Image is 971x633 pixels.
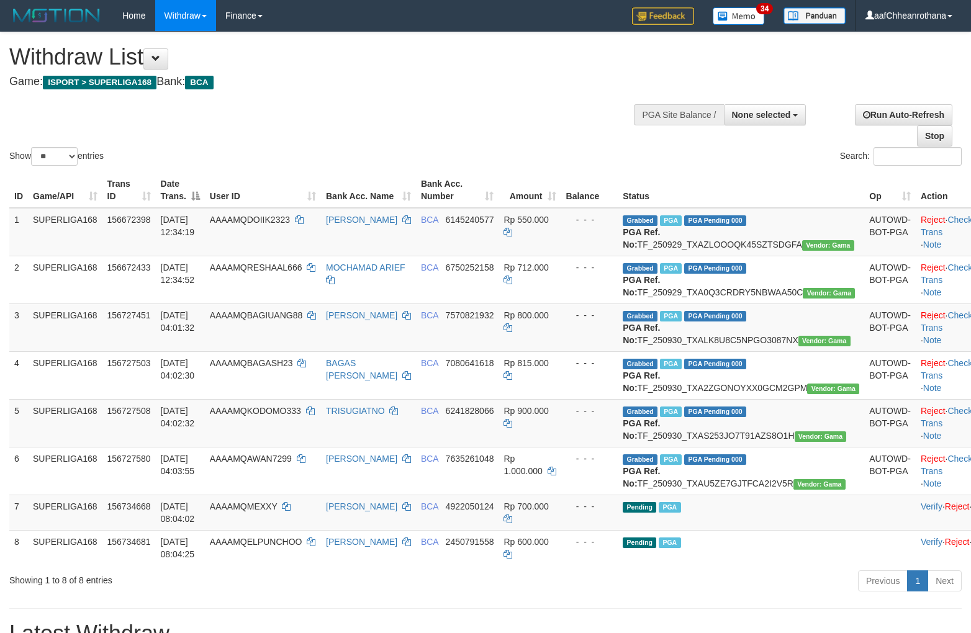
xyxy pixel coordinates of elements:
[9,351,28,399] td: 4
[210,358,293,368] span: AAAAMQBAGASH23
[802,240,854,251] span: Vendor URL: https://trx31.1velocity.biz
[9,495,28,530] td: 7
[923,383,942,393] a: Note
[321,173,416,208] th: Bank Acc. Name: activate to sort column ascending
[107,537,151,547] span: 156734681
[161,215,195,237] span: [DATE] 12:34:19
[421,263,438,272] span: BCA
[28,351,102,399] td: SUPERLIGA168
[623,275,660,297] b: PGA Ref. No:
[161,537,195,559] span: [DATE] 08:04:25
[210,310,302,320] span: AAAAMQBAGIUANG88
[161,310,195,333] span: [DATE] 04:01:32
[684,311,746,321] span: PGA Pending
[446,310,494,320] span: Copy 7570821932 to clipboard
[326,263,405,272] a: MOCHAMAD ARIEF
[684,406,746,417] span: PGA Pending
[161,501,195,524] span: [DATE] 08:04:02
[107,406,151,416] span: 156727508
[446,501,494,511] span: Copy 4922050124 to clipboard
[921,537,942,547] a: Verify
[923,478,942,488] a: Note
[9,45,635,70] h1: Withdraw List
[9,147,104,166] label: Show entries
[660,406,682,417] span: Marked by aafchoeunmanni
[504,263,548,272] span: Rp 712.000
[9,447,28,495] td: 6
[561,173,618,208] th: Balance
[446,537,494,547] span: Copy 2450791558 to clipboard
[713,7,765,25] img: Button%20Memo.svg
[660,359,682,369] span: Marked by aafchoeunmanni
[9,569,395,586] div: Showing 1 to 8 of 8 entries
[28,530,102,565] td: SUPERLIGA168
[107,358,151,368] span: 156727503
[421,215,438,225] span: BCA
[326,310,397,320] a: [PERSON_NAME]
[161,263,195,285] span: [DATE] 12:34:52
[864,351,916,399] td: AUTOWD-BOT-PGA
[107,501,151,511] span: 156734668
[161,358,195,380] span: [DATE] 04:02:30
[504,454,542,476] span: Rp 1.000.000
[566,261,613,274] div: - - -
[923,240,942,249] a: Note
[210,501,278,511] span: AAAAMQMEXXY
[923,287,942,297] a: Note
[618,351,864,399] td: TF_250930_TXA2ZGONOYXX0GCM2GPM
[945,501,970,511] a: Reject
[446,406,494,416] span: Copy 6241828066 to clipboard
[566,309,613,321] div: - - -
[874,147,962,166] input: Search:
[623,227,660,249] b: PGA Ref. No:
[724,104,806,125] button: None selected
[566,357,613,369] div: - - -
[504,310,548,320] span: Rp 800.000
[923,335,942,345] a: Note
[623,323,660,345] b: PGA Ref. No:
[623,359,657,369] span: Grabbed
[921,310,946,320] a: Reject
[623,454,657,465] span: Grabbed
[684,454,746,465] span: PGA Pending
[326,358,397,380] a: BAGAS [PERSON_NAME]
[784,7,846,24] img: panduan.png
[185,76,213,89] span: BCA
[660,311,682,321] span: Marked by aafchoeunmanni
[907,570,928,591] a: 1
[917,125,952,146] a: Stop
[793,479,846,490] span: Vendor URL: https://trx31.1velocity.biz
[618,173,864,208] th: Status
[28,173,102,208] th: Game/API: activate to sort column ascending
[28,495,102,530] td: SUPERLIGA168
[421,406,438,416] span: BCA
[421,310,438,320] span: BCA
[326,454,397,464] a: [PERSON_NAME]
[659,537,680,548] span: Marked by aafchoeunmanni
[945,537,970,547] a: Reject
[756,3,773,14] span: 34
[864,208,916,256] td: AUTOWD-BOT-PGA
[921,215,946,225] a: Reject
[210,454,292,464] span: AAAAMQAWAN7299
[107,263,151,272] span: 156672433
[416,173,499,208] th: Bank Acc. Number: activate to sort column ascending
[618,303,864,351] td: TF_250930_TXALK8U8C5NPGO3087NX
[921,406,946,416] a: Reject
[504,406,548,416] span: Rp 900.000
[446,454,494,464] span: Copy 7635261048 to clipboard
[923,431,942,441] a: Note
[807,384,859,394] span: Vendor URL: https://trx31.1velocity.biz
[28,447,102,495] td: SUPERLIGA168
[28,303,102,351] td: SUPERLIGA168
[504,537,548,547] span: Rp 600.000
[326,537,397,547] a: [PERSON_NAME]
[618,208,864,256] td: TF_250929_TXAZLOOOQK45SZTSDGFA
[623,263,657,274] span: Grabbed
[499,173,561,208] th: Amount: activate to sort column ascending
[107,454,151,464] span: 156727580
[623,502,656,513] span: Pending
[421,454,438,464] span: BCA
[210,537,302,547] span: AAAAMQELPUNCHOO
[864,173,916,208] th: Op: activate to sort column ascending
